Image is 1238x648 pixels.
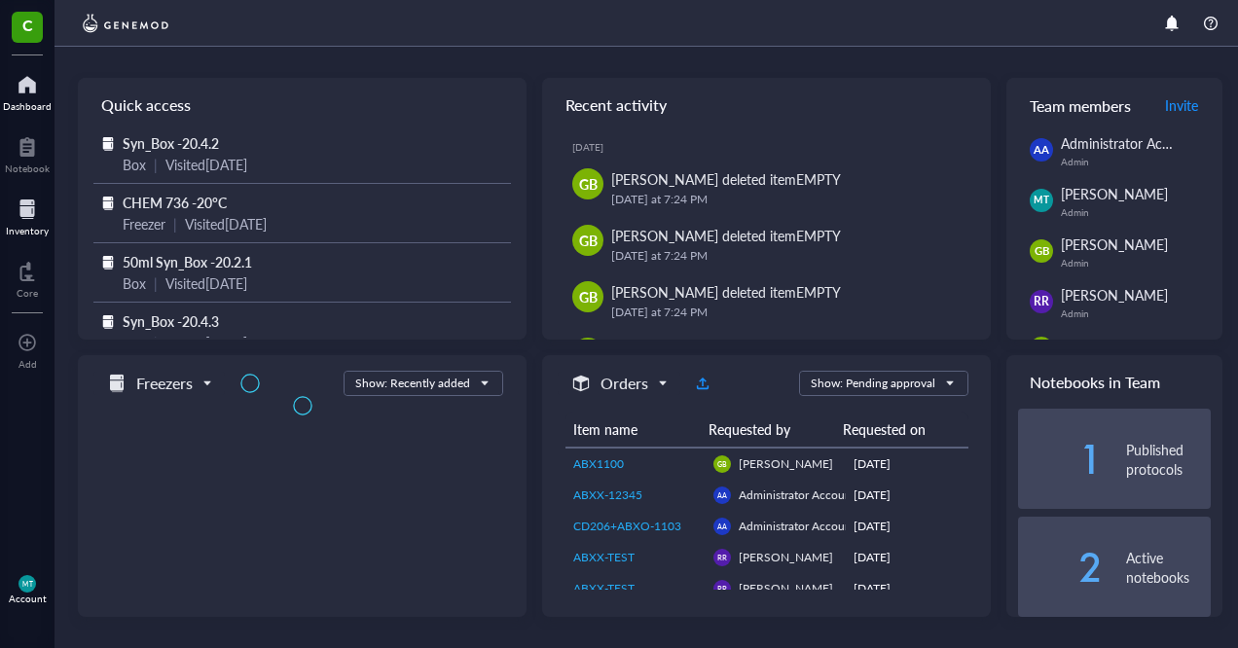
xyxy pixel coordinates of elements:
span: RR [1034,293,1049,310]
span: MT [22,580,32,588]
span: Invite [1165,95,1198,115]
div: Admin [1061,156,1211,167]
div: Visited [DATE] [165,272,247,294]
div: [DATE] [854,518,961,535]
span: Administrator Account [739,486,856,503]
div: Visited [DATE] [165,332,247,353]
a: CD206+ABXO-1103 [573,518,698,535]
div: Account [9,593,47,604]
a: Core [17,256,38,299]
div: 2 [1018,552,1103,583]
span: AA [717,522,727,531]
span: GB [1034,243,1049,260]
div: Quick access [78,78,527,132]
div: [DATE] [854,486,961,504]
div: Freezer [123,213,165,234]
div: | [173,213,177,234]
div: [DATE] at 7:24 PM [611,303,960,322]
span: RR [717,553,726,561]
div: [PERSON_NAME] deleted item [611,281,841,303]
span: ABXX-TEST [573,580,635,596]
span: Administrator Account [739,518,856,534]
span: C [22,13,33,37]
span: GB [579,286,598,307]
div: [DATE] [572,141,975,153]
a: ABXX-TEST [573,580,698,597]
a: ABXX-TEST [573,549,698,566]
div: Box [123,272,146,294]
div: Box [123,332,146,353]
span: CHEM 736 -20°C [123,193,227,212]
span: GB [579,173,598,195]
span: AA [1034,142,1048,159]
th: Item name [565,412,701,448]
span: [PERSON_NAME] [1061,285,1168,305]
div: EMPTY [796,226,841,245]
div: [DATE] [854,549,961,566]
div: [DATE] at 7:24 PM [611,190,960,209]
div: Show: Recently added [355,375,470,392]
div: Admin [1061,257,1211,269]
div: [DATE] [854,580,961,597]
a: Notebook [5,131,50,174]
div: Recent activity [542,78,991,132]
span: 50ml Syn_Box -20.2.1 [123,252,252,271]
div: Published protocols [1126,440,1211,479]
span: GB [579,230,598,251]
div: Admin [1061,206,1211,218]
a: ABX1100 [573,455,698,473]
span: [PERSON_NAME] [1061,339,1168,358]
img: genemod-logo [78,12,173,35]
div: Visited [DATE] [185,213,267,234]
div: Core [17,287,38,299]
h5: Freezers [136,372,193,395]
th: Requested by [701,412,836,448]
span: MT [1034,193,1048,207]
div: Visited [DATE] [165,154,247,175]
div: Notebook [5,162,50,174]
button: Invite [1164,90,1199,121]
div: | [154,154,158,175]
div: EMPTY [796,282,841,302]
span: AA [717,491,727,500]
div: [DATE] at 7:24 PM [611,246,960,266]
span: [PERSON_NAME] [739,455,833,472]
span: ABX1100 [573,455,624,472]
span: [PERSON_NAME] [739,580,833,596]
div: Dashboard [3,100,52,112]
div: Admin [1061,307,1211,319]
span: GB [717,460,726,469]
div: [PERSON_NAME] deleted item [611,225,841,246]
div: | [154,332,158,353]
a: Dashboard [3,69,52,112]
div: Add [18,358,37,370]
div: Team members [1006,78,1222,132]
div: Active notebooks [1126,548,1211,587]
div: 1 [1018,444,1103,475]
div: EMPTY [796,169,841,189]
div: [DATE] [854,455,961,473]
span: Syn_Box -20.4.3 [123,311,219,331]
div: Show: Pending approval [811,375,935,392]
div: Inventory [6,225,49,236]
div: | [154,272,158,294]
span: CD206+ABXO-1103 [573,518,681,534]
h5: Orders [601,372,648,395]
div: Box [123,154,146,175]
span: ABXX-TEST [573,549,635,565]
div: Notebooks in Team [1006,355,1222,409]
a: ABXX-12345 [573,486,698,504]
span: Administrator Account [1061,133,1197,153]
a: Inventory [6,194,49,236]
span: ABXX-12345 [573,486,642,503]
div: [PERSON_NAME] deleted item [611,168,841,190]
th: Requested on [835,412,954,448]
span: RR [717,584,726,593]
span: [PERSON_NAME] [1061,184,1168,203]
span: Syn_Box -20.4.2 [123,133,219,153]
span: [PERSON_NAME] [1061,234,1168,254]
span: [PERSON_NAME] [739,549,833,565]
